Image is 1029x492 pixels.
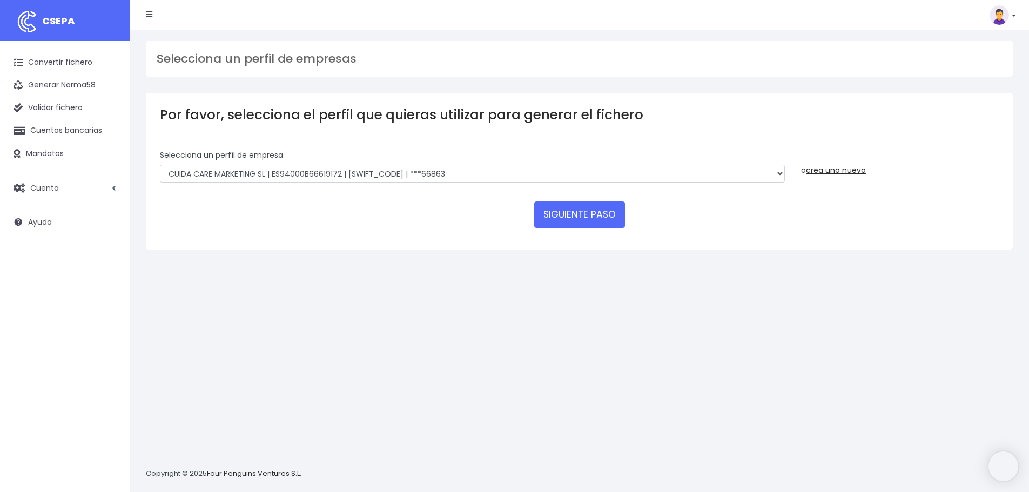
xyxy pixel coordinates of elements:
a: Cuenta [5,177,124,199]
button: SIGUIENTE PASO [534,201,625,227]
a: Generar Norma58 [5,74,124,97]
span: CSEPA [42,14,75,28]
a: Ayuda [5,211,124,233]
img: profile [990,5,1009,25]
p: Copyright © 2025 . [146,468,303,480]
span: Ayuda [28,217,52,227]
a: crea uno nuevo [806,165,866,176]
label: Selecciona un perfíl de empresa [160,150,283,161]
a: Cuentas bancarias [5,119,124,142]
a: Convertir fichero [5,51,124,74]
img: logo [14,8,41,35]
a: Four Penguins Ventures S.L. [207,468,301,478]
a: Validar fichero [5,97,124,119]
div: o [801,150,999,176]
h3: Selecciona un perfil de empresas [157,52,1002,66]
span: Cuenta [30,182,59,193]
a: Mandatos [5,143,124,165]
h3: Por favor, selecciona el perfil que quieras utilizar para generar el fichero [160,107,999,123]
